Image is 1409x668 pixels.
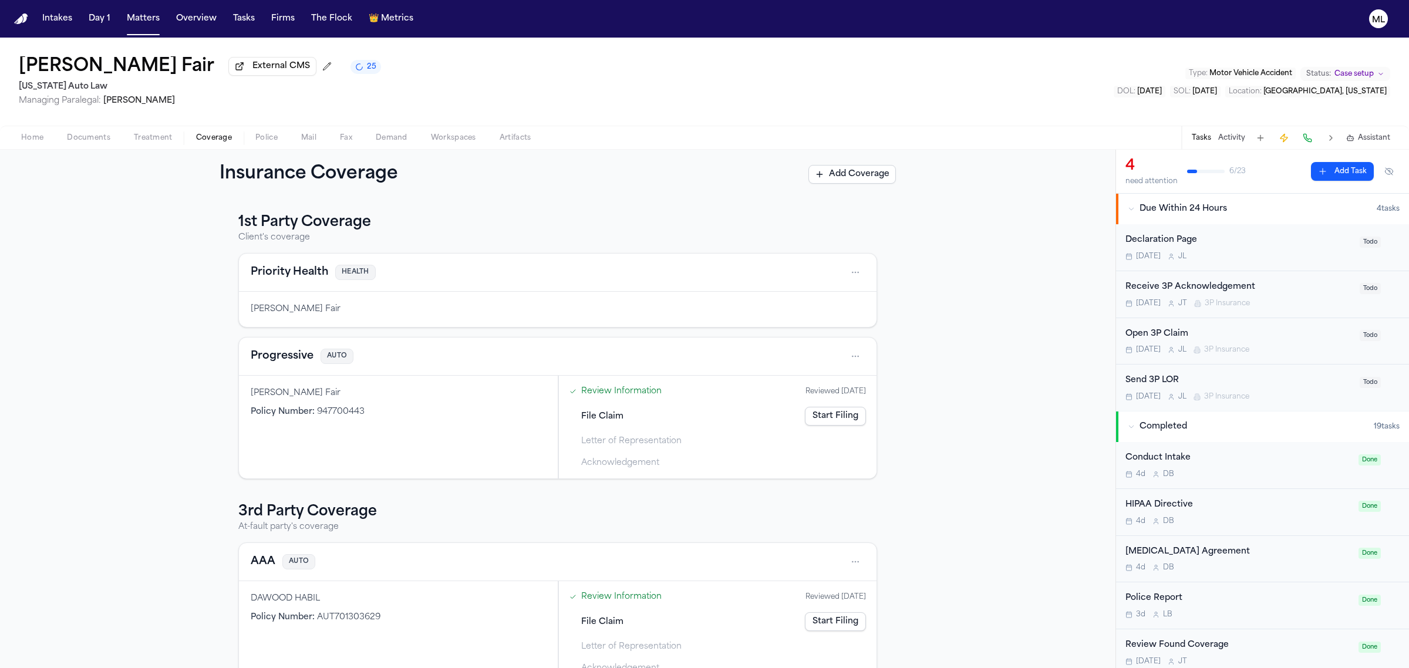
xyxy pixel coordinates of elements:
div: Open task: Open 3P Claim [1116,318,1409,365]
div: [MEDICAL_DATA] Agreement [1125,545,1351,559]
span: Policy Number : [251,613,315,622]
span: [DATE] [1137,88,1162,95]
div: Reviewed [DATE] [805,387,866,396]
span: [DATE] [1136,657,1161,666]
span: 6 / 23 [1229,167,1246,176]
span: Todo [1360,237,1381,248]
button: 25 active tasks [350,60,381,74]
span: Motor Vehicle Accident [1209,70,1292,77]
div: Open task: Retainer Agreement [1116,536,1409,583]
span: Todo [1360,377,1381,388]
a: Tasks [228,8,259,29]
span: Assistant [1358,133,1390,143]
span: Fax [340,133,352,143]
span: Policy Number : [251,407,315,416]
span: Metrics [381,13,413,25]
span: 947700443 [317,407,365,416]
span: [DATE] [1136,252,1161,261]
span: 3P Insurance [1205,299,1250,308]
a: Home [14,14,28,25]
button: Open actions [846,347,865,366]
span: AUT701303629 [317,613,380,622]
a: Overview [171,8,221,29]
div: Send 3P LOR [1125,374,1353,387]
span: 4 task s [1377,204,1400,214]
span: Done [1359,642,1381,653]
button: View coverage details [251,554,275,570]
span: Todo [1360,283,1381,294]
a: Matters [122,8,164,29]
button: View coverage details [251,348,314,365]
span: crown [369,13,379,25]
span: AUTO [321,349,353,365]
img: Finch Logo [14,14,28,25]
button: Edit SOL: 2028-04-24 [1170,86,1221,97]
text: ML [1372,16,1385,24]
span: Done [1359,548,1381,559]
h2: [US_STATE] Auto Law [19,80,381,94]
span: J L [1178,345,1186,355]
div: Police Report [1125,592,1351,605]
a: Start Filing [805,612,866,631]
span: D B [1163,470,1174,479]
div: Receive 3P Acknowledgement [1125,281,1353,294]
div: DAWOOD HABIL [251,593,546,605]
span: D B [1163,563,1174,572]
span: 19 task s [1374,422,1400,431]
span: Location : [1229,88,1262,95]
button: The Flock [306,8,357,29]
span: File Claim [581,616,623,628]
span: AUTO [282,554,315,570]
button: Open actions [846,263,865,282]
span: [DATE] [1136,345,1161,355]
div: Open task: Declaration Page [1116,224,1409,271]
span: Managing Paralegal: [19,96,101,105]
span: [DATE] [1192,88,1217,95]
button: Hide completed tasks (⌘⇧H) [1378,162,1400,181]
span: Treatment [134,133,173,143]
span: Done [1359,595,1381,606]
span: Letter of Representation [581,435,682,447]
span: Mail [301,133,316,143]
span: 25 [367,62,376,72]
span: Artifacts [500,133,531,143]
span: Coverage [196,133,232,143]
span: [PERSON_NAME] [103,96,175,105]
span: Acknowledgement [581,457,659,469]
span: J T [1178,299,1187,308]
button: Tasks [1192,133,1211,143]
span: Todo [1360,330,1381,341]
span: 4d [1136,517,1145,526]
button: Assistant [1346,133,1390,143]
div: need attention [1125,177,1178,186]
button: Make a Call [1299,130,1316,146]
span: Police [255,133,278,143]
button: Edit DOL: 2025-04-24 [1114,86,1165,97]
span: Done [1359,454,1381,465]
span: J L [1178,252,1186,261]
h1: [PERSON_NAME] Fair [19,56,214,77]
span: [GEOGRAPHIC_DATA], [US_STATE] [1263,88,1387,95]
span: J T [1178,657,1187,666]
span: Completed [1140,421,1187,433]
span: Due Within 24 Hours [1140,203,1227,215]
button: Add Task [1311,162,1374,181]
span: J L [1178,392,1186,402]
div: Open task: Conduct Intake [1116,442,1409,489]
button: Change status from Case setup [1300,67,1390,81]
span: File Claim [581,410,623,423]
h3: 1st Party Coverage [238,213,877,232]
div: Reviewed [DATE] [805,592,866,602]
span: Workspaces [431,133,476,143]
span: Documents [67,133,110,143]
button: Day 1 [84,8,115,29]
a: Open Review Information [581,385,662,397]
div: Steps [565,382,871,473]
button: Firms [267,8,299,29]
span: D B [1163,517,1174,526]
span: 3P Insurance [1204,345,1249,355]
button: Due Within 24 Hours4tasks [1116,194,1409,224]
